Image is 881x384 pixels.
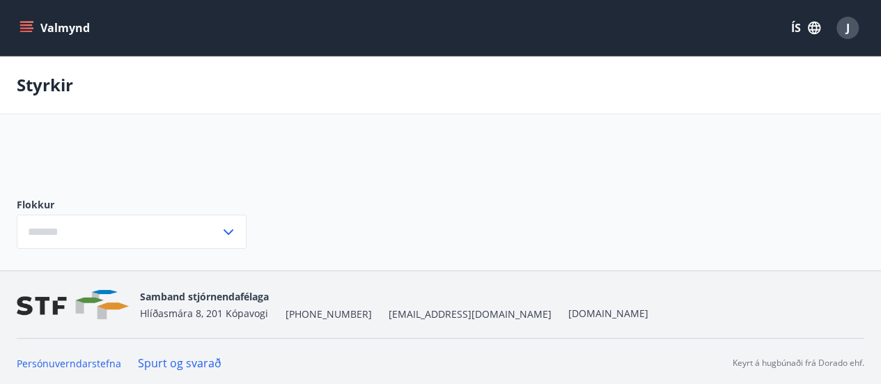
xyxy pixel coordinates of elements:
[138,355,221,371] a: Spurt og svarað
[733,357,864,369] p: Keyrt á hugbúnaði frá Dorado ehf.
[286,307,372,321] span: [PHONE_NUMBER]
[17,15,95,40] button: menu
[783,15,828,40] button: ÍS
[17,357,121,370] a: Persónuverndarstefna
[17,73,73,97] p: Styrkir
[846,20,850,36] span: J
[140,307,268,320] span: Hlíðasmára 8, 201 Kópavogi
[17,198,247,212] label: Flokkur
[568,307,648,320] a: [DOMAIN_NAME]
[389,307,552,321] span: [EMAIL_ADDRESS][DOMAIN_NAME]
[831,11,864,45] button: J
[17,290,129,320] img: vjCaq2fThgY3EUYqSgpjEiBg6WP39ov69hlhuPVN.png
[140,290,269,303] span: Samband stjórnendafélaga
